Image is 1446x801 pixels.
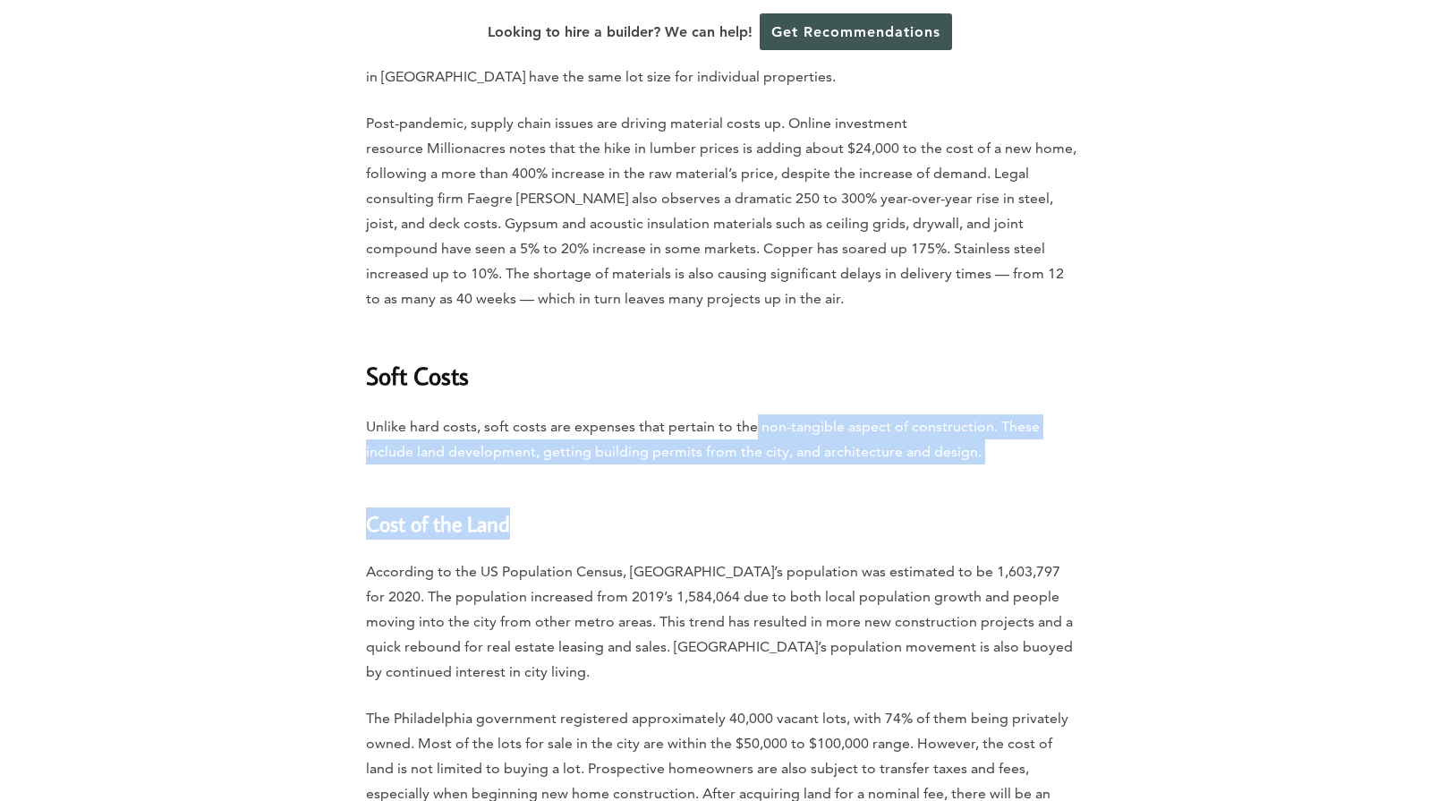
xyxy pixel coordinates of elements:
a: Get Recommendations [760,13,952,50]
p: According to the US Population Census, [GEOGRAPHIC_DATA]’s population was estimated to be 1,603,7... [366,559,1080,685]
p: Post-pandemic, supply chain issues are driving material costs up. Online investment resource Mill... [366,111,1080,311]
iframe: Drift Widget Chat Controller [1102,672,1425,780]
strong: Soft Costs [366,360,469,391]
p: Unlike hard costs, soft costs are expenses that pertain to the non-tangible aspect of constructio... [366,414,1080,464]
strong: Cost of the Land [366,509,510,537]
